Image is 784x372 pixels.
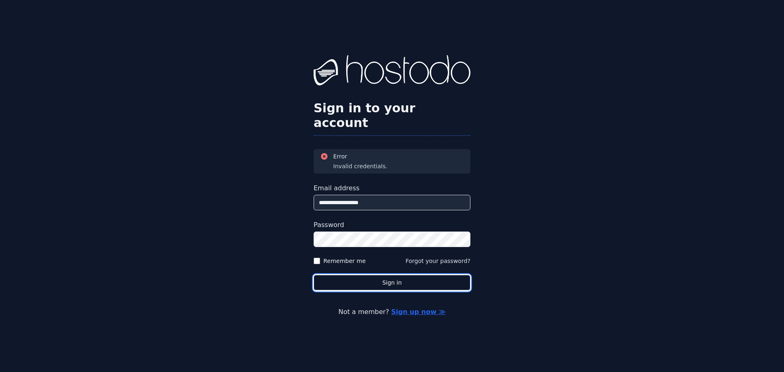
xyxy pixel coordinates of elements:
[391,308,445,316] a: Sign up now ≫
[314,101,470,130] h2: Sign in to your account
[314,183,470,193] label: Email address
[333,162,388,170] div: Invalid credentials.
[314,220,470,230] label: Password
[39,307,745,317] p: Not a member?
[323,257,366,265] label: Remember me
[314,275,470,291] button: Sign in
[333,152,388,160] h3: Error
[405,257,470,265] button: Forgot your password?
[314,55,470,88] img: Hostodo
